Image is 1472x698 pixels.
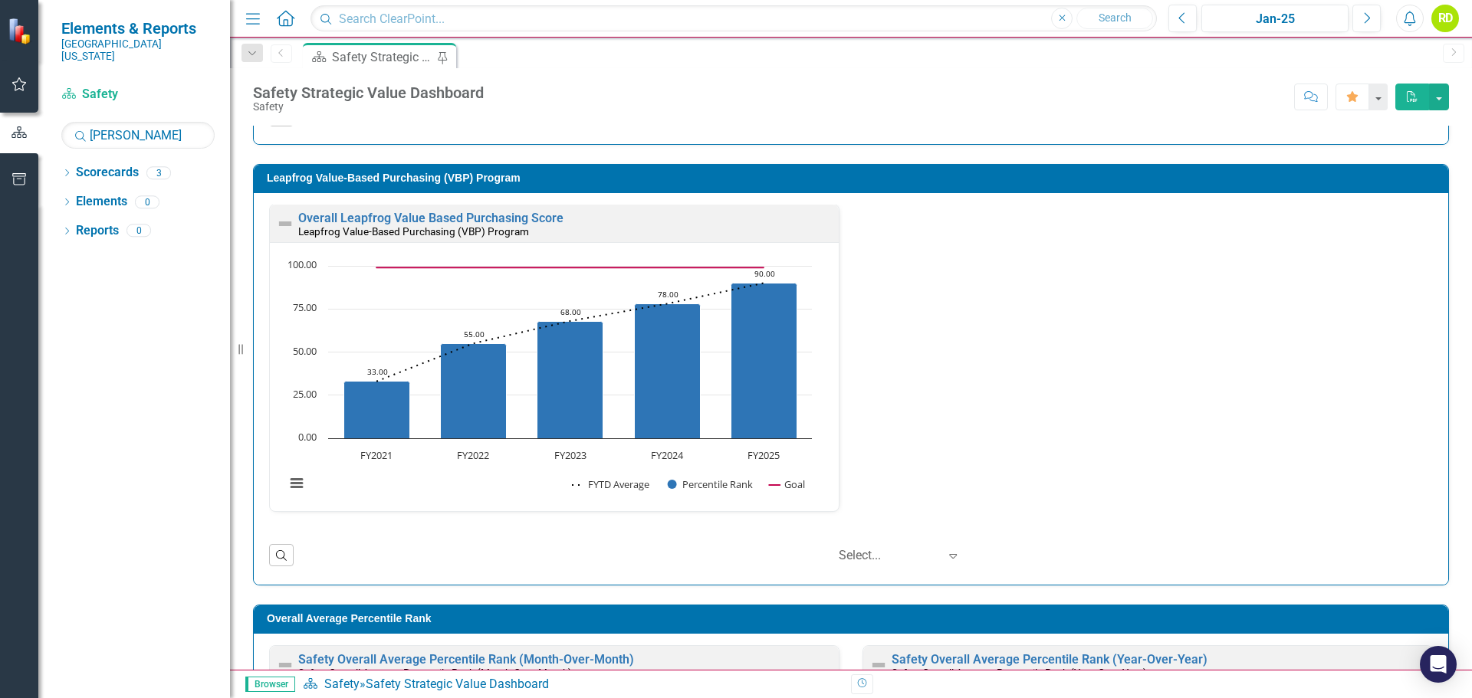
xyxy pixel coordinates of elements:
[253,101,484,113] div: Safety
[76,222,119,240] a: Reports
[298,652,634,667] a: Safety Overall Average Percentile Rank (Month-Over-Month)
[61,19,215,38] span: Elements & Reports
[1420,646,1457,683] div: Open Intercom Messenger
[441,343,507,438] path: FY2022, 55. Percentile Rank.
[1431,5,1459,32] button: RD
[537,321,603,438] path: FY2023, 68. Percentile Rank.
[344,283,797,438] g: Percentile Rank, series 2 of 3. Bar series with 5 bars.
[1076,8,1153,29] button: Search
[298,667,572,679] small: Safety Overall Average Percentile Rank (Month-Over-Month)
[332,48,433,67] div: Safety Strategic Value Dashboard
[366,677,549,691] div: Safety Strategic Value Dashboard
[278,258,831,507] div: Chart. Highcharts interactive chart.
[374,264,767,270] g: Goal, series 3 of 3. Line with 5 data points.
[287,257,317,271] text: 100.00
[76,164,139,182] a: Scorecards
[276,215,294,233] img: Not Defined
[310,5,1157,32] input: Search ClearPoint...
[731,283,797,438] path: FY2025, 90. Percentile Rank.
[747,448,780,462] text: FY2025
[367,366,388,377] text: 33.00
[360,448,393,462] text: FY2021
[253,84,484,101] div: Safety Strategic Value Dashboard
[127,224,151,238] div: 0
[1207,10,1343,28] div: Jan-25
[651,448,684,462] text: FY2024
[554,448,586,462] text: FY2023
[560,306,581,317] text: 68.00
[135,195,159,208] div: 0
[8,18,34,44] img: ClearPoint Strategy
[298,430,317,444] text: 0.00
[298,211,563,225] a: Overall Leapfrog Value Based Purchasing Score
[293,344,317,358] text: 50.00
[869,656,888,674] img: Not Defined
[457,448,489,462] text: FY2022
[892,652,1207,667] a: Safety Overall Average Percentile Rank (Year-Over-Year)
[754,268,775,279] text: 90.00
[1099,11,1132,24] span: Search
[61,122,215,149] input: Search Below...
[267,172,1441,184] h3: Leapfrog Value-Based Purchasing (VBP) Program
[245,677,295,692] span: Browser
[61,38,215,63] small: [GEOGRAPHIC_DATA][US_STATE]
[146,166,171,179] div: 3
[635,303,701,438] path: FY2024, 78. Percentile Rank.
[293,300,317,314] text: 75.00
[278,258,820,507] svg: Interactive chart
[572,477,651,491] button: Show FYTD Average
[769,477,805,491] button: Show Goal
[324,677,360,691] a: Safety
[1201,5,1349,32] button: Jan-25
[267,613,1441,624] h3: Overall Average Percentile Rank
[344,381,410,438] path: FY2021, 33. Percentile Rank.
[276,656,294,674] img: Not Defined
[658,289,678,300] text: 78.00
[668,477,754,491] button: Show Percentile Rank
[61,86,215,103] a: Safety
[298,225,529,238] small: Leapfrog Value-Based Purchasing (VBP) Program
[286,473,307,494] button: View chart menu, Chart
[464,329,485,339] text: 55.00
[303,676,839,693] div: »
[892,667,1147,679] small: Safety Overall Average Percentile Rank (Year-Over-Year)
[293,387,317,401] text: 25.00
[76,193,127,211] a: Elements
